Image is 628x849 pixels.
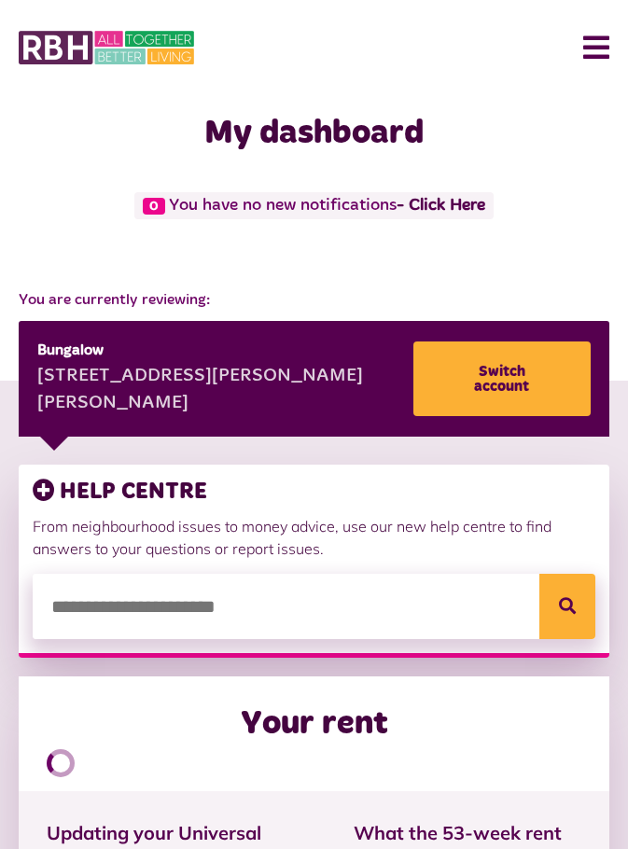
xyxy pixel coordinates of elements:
[33,479,595,506] h3: HELP CENTRE
[19,28,194,67] img: MyRBH
[143,198,165,215] span: 0
[19,114,609,154] h1: My dashboard
[134,192,494,219] span: You have no new notifications
[37,340,413,362] div: Bungalow
[397,197,485,214] a: - Click Here
[413,341,591,416] a: Switch account
[37,363,413,418] div: [STREET_ADDRESS][PERSON_NAME][PERSON_NAME]
[33,515,595,560] p: From neighbourhood issues to money advice, use our new help centre to find answers to your questi...
[241,704,388,745] h2: Your rent
[19,289,609,312] span: You are currently reviewing:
